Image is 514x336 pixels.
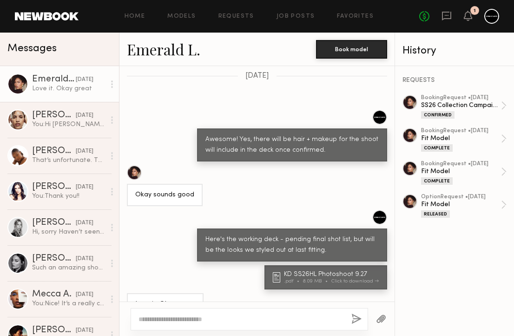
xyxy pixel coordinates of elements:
[76,75,93,84] div: [DATE]
[7,43,57,54] span: Messages
[331,279,379,284] div: Click to download
[303,279,331,284] div: 8.09 MB
[32,326,76,335] div: [PERSON_NAME]
[76,290,93,299] div: [DATE]
[32,218,76,228] div: [PERSON_NAME]
[167,13,196,20] a: Models
[421,134,501,143] div: Fit Model
[32,111,76,120] div: [PERSON_NAME]
[421,161,507,185] a: bookingRequest •[DATE]Fit ModelComplete
[316,40,387,59] button: Book model
[76,183,93,192] div: [DATE]
[135,190,194,201] div: Okay sounds good
[316,45,387,53] a: Book model
[76,219,93,228] div: [DATE]
[76,111,93,120] div: [DATE]
[32,156,105,165] div: That’s unfortunate. Thank you for the well wish, hope to work with you in the future.
[32,75,76,84] div: Emerald L.
[421,194,507,218] a: optionRequest •[DATE]Fit ModelReleased
[205,134,379,156] div: Awesome! Yes, there will be hair + makeup for the shoot will include in the deck once confirmed.
[245,72,269,80] span: [DATE]
[421,95,501,101] div: booking Request • [DATE]
[205,235,379,256] div: Here's the working deck - pending final shot list, but will be the looks we styled out at last fi...
[76,255,93,263] div: [DATE]
[32,263,105,272] div: Such an amazing shoot! Very sweet & skilled designer with great quality! Highly recommend.
[421,161,501,167] div: booking Request • [DATE]
[32,290,76,299] div: Mecca A.
[421,144,453,152] div: Complete
[218,13,254,20] a: Requests
[32,254,76,263] div: [PERSON_NAME]
[127,39,200,59] a: Emerald L.
[421,128,501,134] div: booking Request • [DATE]
[125,13,145,20] a: Home
[32,84,105,93] div: Love it. Okay great
[421,128,507,152] a: bookingRequest •[DATE]Fit ModelComplete
[135,299,195,310] div: Love it. Okay great
[421,167,501,176] div: Fit Model
[421,177,453,185] div: Complete
[32,147,76,156] div: [PERSON_NAME]
[421,210,450,218] div: Released
[32,299,105,308] div: You: Nice! It’s a really cool space, happy we found it. Enjoy the rest of your day :)
[76,326,93,335] div: [DATE]
[32,228,105,236] div: Hi, sorry Haven’t seen your request, if you still need me I’m available [DATE] or any other day
[421,200,501,209] div: Fit Model
[402,46,507,56] div: History
[76,147,93,156] div: [DATE]
[421,194,501,200] div: option Request • [DATE]
[421,95,507,119] a: bookingRequest •[DATE]SS26 Collection Campaign/LookbookConfirmed
[32,182,76,192] div: [PERSON_NAME]
[32,192,105,201] div: You: Thank you!!
[421,101,501,110] div: SS26 Collection Campaign/Lookbook
[32,120,105,129] div: You: Hi [PERSON_NAME], thanks so much for getting back to me! I've already confirmed another mode...
[421,111,455,119] div: Confirmed
[284,279,303,284] div: .pdf
[277,13,315,20] a: Job Posts
[273,271,382,284] a: KD SS26HL Photoshoot 9.27.pdf8.09 MBClick to download
[474,8,476,13] div: 1
[284,271,382,278] div: KD SS26HL Photoshoot 9.27
[337,13,374,20] a: Favorites
[402,77,507,84] div: REQUESTS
